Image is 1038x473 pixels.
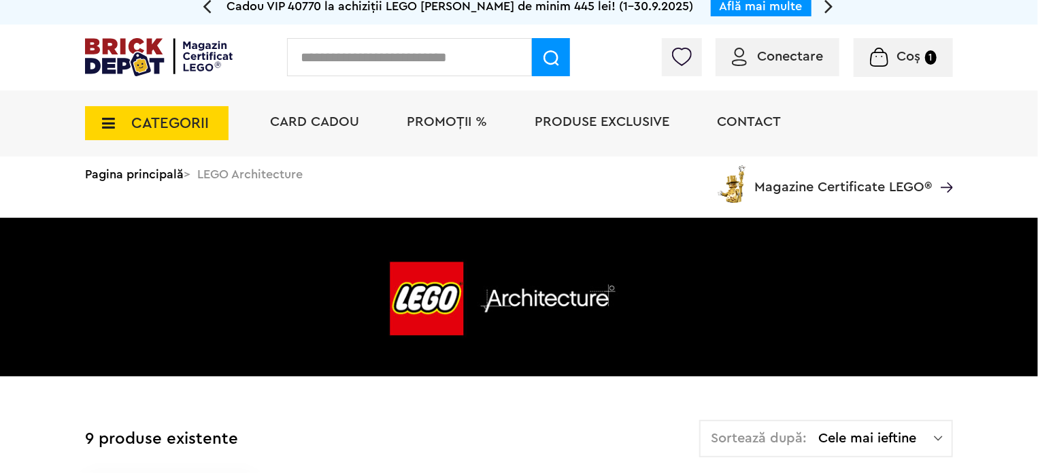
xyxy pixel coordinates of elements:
span: CATEGORII [131,116,209,131]
div: 9 produse existente [85,420,238,459]
a: Card Cadou [270,115,359,129]
a: Conectare [732,50,823,63]
a: PROMOȚII % [407,115,487,129]
a: Produse exclusive [535,115,669,129]
a: Magazine Certificate LEGO® [932,163,953,176]
span: Coș [897,50,921,63]
span: Cele mai ieftine [818,431,934,445]
small: 1 [925,50,937,65]
span: Magazine Certificate LEGO® [754,163,932,194]
a: Contact [717,115,781,129]
span: Conectare [757,50,823,63]
span: Sortează după: [711,431,807,445]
